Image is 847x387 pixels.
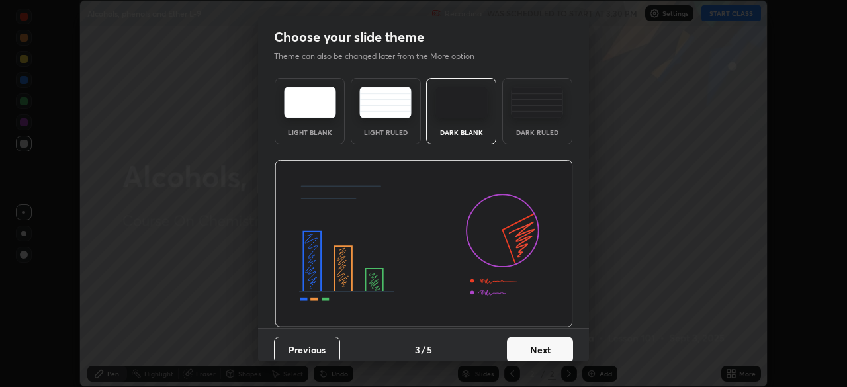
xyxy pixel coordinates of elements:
button: Next [507,337,573,363]
h2: Choose your slide theme [274,28,424,46]
img: darkThemeBanner.d06ce4a2.svg [275,160,573,328]
img: lightRuledTheme.5fabf969.svg [359,87,412,118]
img: darkRuledTheme.de295e13.svg [511,87,563,118]
div: Dark Ruled [511,129,564,136]
img: darkTheme.f0cc69e5.svg [435,87,488,118]
button: Previous [274,337,340,363]
div: Light Ruled [359,129,412,136]
p: Theme can also be changed later from the More option [274,50,488,62]
img: lightTheme.e5ed3b09.svg [284,87,336,118]
h4: / [422,343,425,357]
h4: 5 [427,343,432,357]
h4: 3 [415,343,420,357]
div: Dark Blank [435,129,488,136]
div: Light Blank [283,129,336,136]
